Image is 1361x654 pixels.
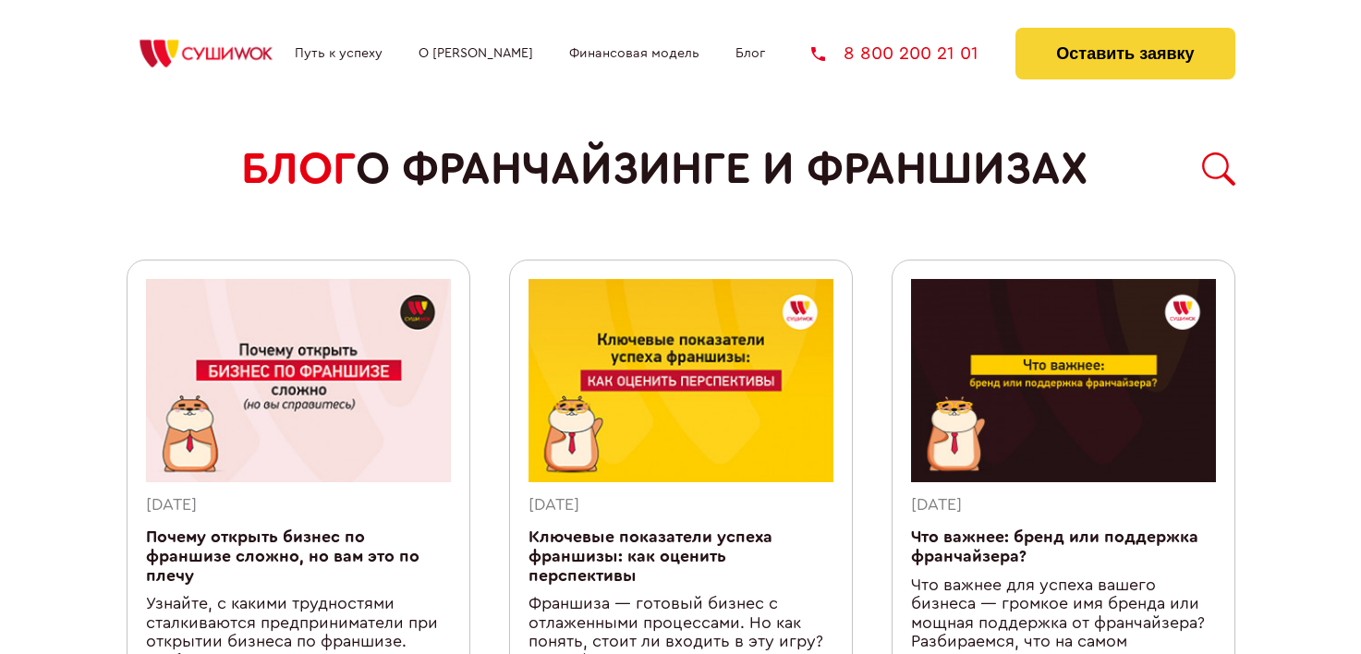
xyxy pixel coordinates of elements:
[911,529,1198,564] a: Что важнее: бренд или поддержка франчайзера?
[569,46,699,61] a: Финансовая модель
[844,44,978,63] span: 8 800 200 21 01
[295,46,383,61] a: Путь к успеху
[811,44,978,63] a: 8 800 200 21 01
[419,46,533,61] a: О [PERSON_NAME]
[529,529,772,583] a: Ключевые показатели успеха франшизы: как оценить перспективы
[1015,28,1234,79] button: Оставить заявку
[146,496,451,515] div: [DATE]
[911,496,1216,515] div: [DATE]
[241,144,356,195] span: БЛОГ
[146,529,419,583] a: Почему открыть бизнес по франшизе сложно, но вам это по плечу
[529,496,833,515] div: [DATE]
[735,46,765,61] a: Блог
[356,144,1088,195] span: о франчайзинге и франшизах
